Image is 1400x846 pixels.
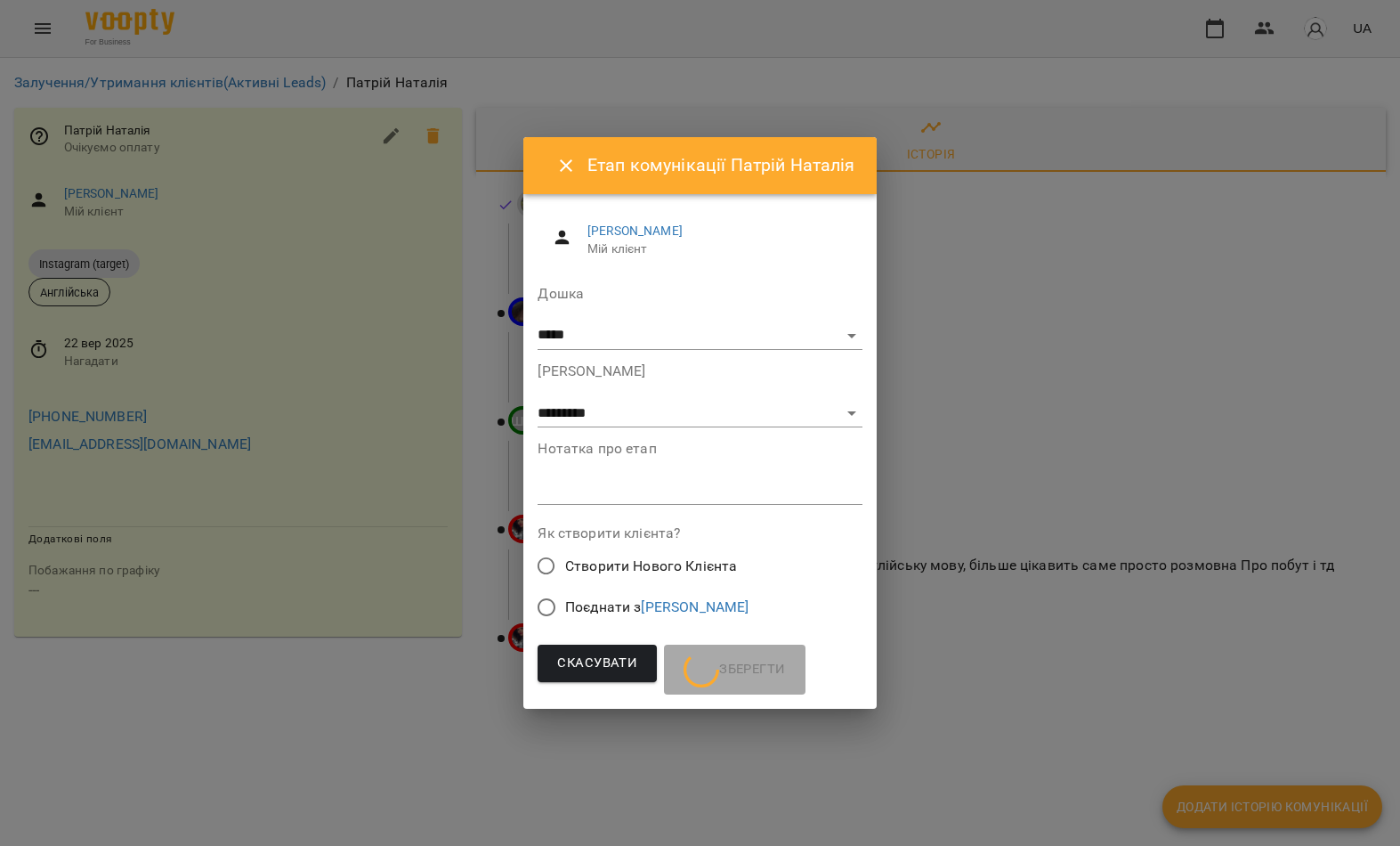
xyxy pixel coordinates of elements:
a: [PERSON_NAME] [587,224,683,238]
a: [PERSON_NAME] [641,598,749,615]
label: Як створити клієнта? [538,526,862,541]
label: [PERSON_NAME] [538,364,862,378]
span: Поєднати з [565,597,749,618]
span: Скасувати [557,652,637,675]
button: Скасувати [538,645,657,682]
label: Нотатка про етап [538,442,862,456]
label: Дошка [538,287,862,301]
button: Close [545,144,587,187]
span: Створити Нового Клієнта [565,556,737,577]
span: Мій клієнт [587,240,848,258]
h6: Етап комунікації Патрій Наталія [587,151,855,179]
